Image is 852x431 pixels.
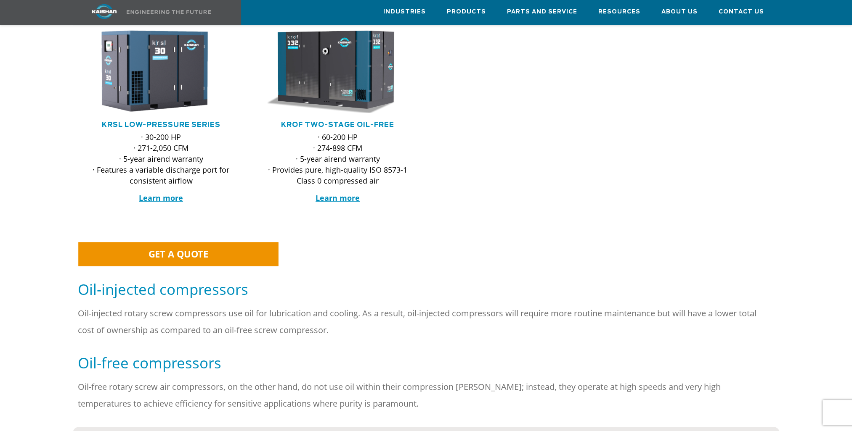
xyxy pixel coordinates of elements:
a: KROF TWO-STAGE OIL-FREE [281,121,394,128]
span: About Us [661,7,698,17]
p: Oil-free rotary screw air compressors, on the other hand, do not use oil within their compression... [78,378,775,412]
img: krof132 [257,28,406,114]
a: Learn more [316,193,360,203]
div: krsl30 [86,28,236,114]
a: Learn more [139,193,183,203]
div: krof132 [263,28,413,114]
img: krsl30 [80,28,230,114]
a: KRSL Low-Pressure Series [102,121,220,128]
span: Resources [598,7,640,17]
span: Products [447,7,486,17]
h5: Oil-injected compressors [78,280,775,299]
a: Contact Us [719,0,764,23]
span: Industries [383,7,426,17]
img: kaishan logo [73,4,136,19]
p: · 30-200 HP · 271-2,050 CFM · 5-year airend warranty · Features a variable discharge port for con... [86,131,236,186]
h5: Oil-free compressors [78,353,775,372]
img: Engineering the future [127,10,211,14]
a: GET A QUOTE [78,242,278,266]
a: Parts and Service [507,0,577,23]
span: GET A QUOTE [148,247,208,260]
a: Industries [383,0,426,23]
a: Products [447,0,486,23]
span: Contact Us [719,7,764,17]
a: Resources [598,0,640,23]
p: · 60-200 HP · 274-898 CFM · 5-year airend warranty · Provides pure, high-quality ISO 8573-1 Class... [263,131,413,186]
a: About Us [661,0,698,23]
span: Parts and Service [507,7,577,17]
p: Oil-injected rotary screw compressors use oil for lubrication and cooling. As a result, oil-injec... [78,305,775,339]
